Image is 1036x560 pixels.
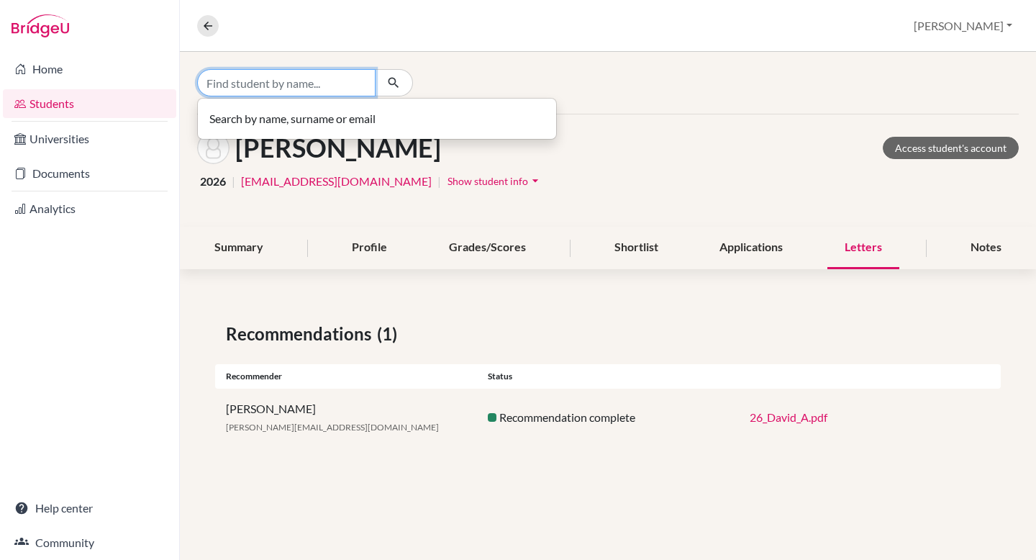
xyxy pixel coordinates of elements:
div: Grades/Scores [432,227,543,269]
a: Analytics [3,194,176,223]
span: | [232,173,235,190]
h1: [PERSON_NAME] [235,132,441,163]
div: Status [477,370,739,383]
img: David Averbakh's avatar [197,132,230,164]
div: Profile [335,227,404,269]
span: (1) [377,321,403,347]
span: Recommendations [226,321,377,347]
span: [PERSON_NAME][EMAIL_ADDRESS][DOMAIN_NAME] [226,422,439,433]
span: | [437,173,441,190]
img: Bridge-U [12,14,69,37]
a: [EMAIL_ADDRESS][DOMAIN_NAME] [241,173,432,190]
a: Students [3,89,176,118]
input: Find student by name... [197,69,376,96]
span: Show student info [447,175,528,187]
a: 26_David_A.pdf [750,410,827,424]
a: Access student's account [883,137,1019,159]
i: arrow_drop_down [528,173,542,188]
div: Notes [953,227,1019,269]
button: [PERSON_NAME] [907,12,1019,40]
a: Community [3,528,176,557]
a: Documents [3,159,176,188]
p: Search by name, surname or email [209,110,545,127]
span: 2026 [200,173,226,190]
a: Universities [3,125,176,153]
div: Recommender [215,370,477,383]
div: Recommendation complete [477,409,739,426]
a: Home [3,55,176,83]
button: Show student infoarrow_drop_down [447,170,543,192]
div: Letters [827,227,899,269]
div: [PERSON_NAME] [215,400,477,435]
a: Help center [3,494,176,523]
div: Applications [702,227,800,269]
div: Shortlist [597,227,676,269]
div: Summary [197,227,281,269]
